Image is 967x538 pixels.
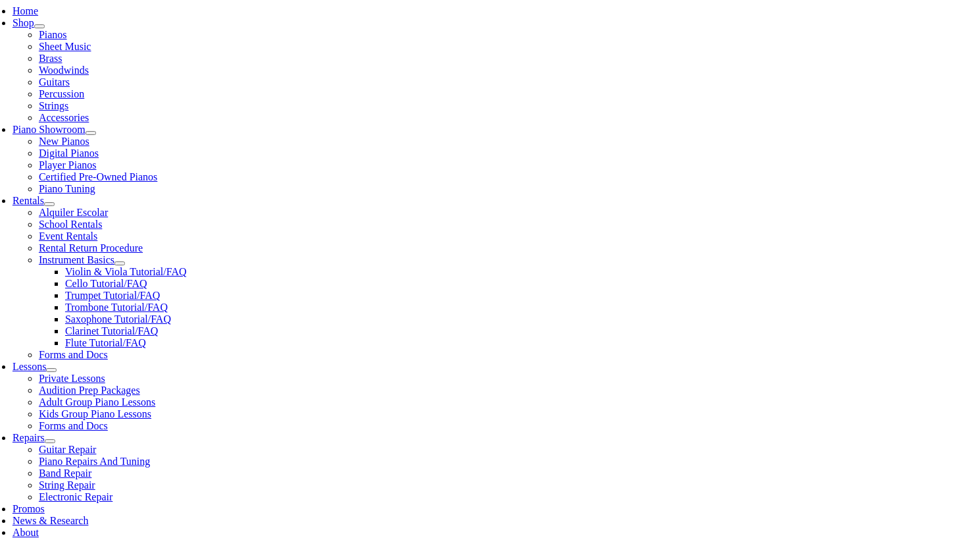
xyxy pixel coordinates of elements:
a: Certified Pre-Owned Pianos [39,171,157,182]
a: Trumpet Tutorial/FAQ [65,290,160,301]
a: Piano Tuning [39,183,95,194]
a: Kids Group Piano Lessons [39,408,151,419]
a: Lessons [12,361,47,372]
a: Pianos [39,29,67,40]
a: Piano Repairs And Tuning [39,456,150,467]
a: Event Rentals [39,230,97,242]
a: Piano Showroom [12,124,86,135]
a: Band Repair [39,468,91,479]
a: Adult Group Piano Lessons [39,396,155,408]
a: Alquiler Escolar [39,207,108,218]
a: Repairs [12,432,45,443]
a: News & Research [12,515,89,526]
button: Open submenu of Shop [34,24,45,28]
button: Open submenu of Lessons [46,368,57,372]
a: Forms and Docs [39,420,108,431]
a: Accessories [39,112,89,123]
a: Private Lessons [39,373,105,384]
a: Rentals [12,195,44,206]
a: Guitars [39,76,70,88]
button: Open submenu of Piano Showroom [86,131,96,135]
a: Strings [39,100,68,111]
a: Cello Tutorial/FAQ [65,278,147,289]
a: Promos [12,503,45,514]
a: String Repair [39,479,95,491]
a: Flute Tutorial/FAQ [65,337,146,348]
a: Electronic Repair [39,491,112,502]
button: Open submenu of Rentals [44,202,55,206]
a: Percussion [39,88,84,99]
a: School Rentals [39,219,102,230]
a: Brass [39,53,62,64]
a: Rental Return Procedure [39,242,143,254]
a: Forms and Docs [39,349,108,360]
a: Digital Pianos [39,148,99,159]
a: Shop [12,17,34,28]
a: Audition Prep Packages [39,385,140,396]
a: Guitar Repair [39,444,97,455]
a: Violin & Viola Tutorial/FAQ [65,266,187,277]
button: Open submenu of Instrument Basics [114,261,125,265]
a: New Pianos [39,136,89,147]
a: Sheet Music [39,41,91,52]
a: Player Pianos [39,159,97,171]
a: Trombone Tutorial/FAQ [65,302,168,313]
a: Home [12,5,38,16]
a: About [12,527,39,538]
button: Open submenu of Repairs [45,439,55,443]
a: Woodwinds [39,65,89,76]
a: Clarinet Tutorial/FAQ [65,325,159,336]
a: Instrument Basics [39,254,114,265]
a: Saxophone Tutorial/FAQ [65,313,171,325]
